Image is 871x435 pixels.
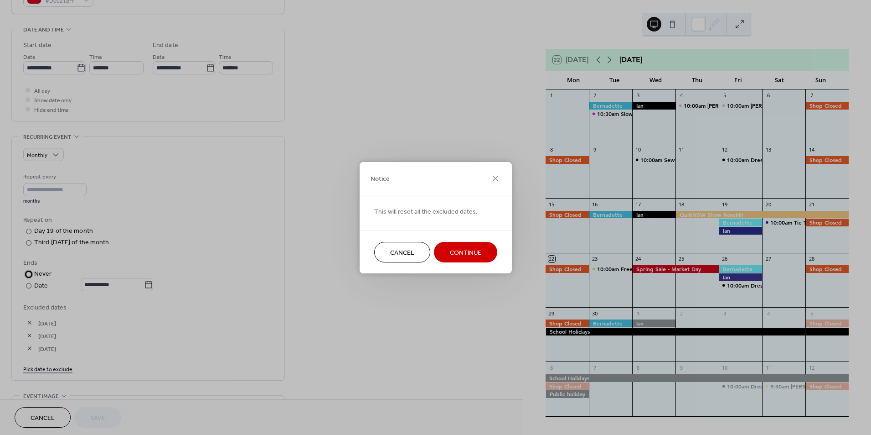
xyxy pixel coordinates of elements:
span: Notice [371,174,390,184]
span: Continue [450,248,481,257]
span: This will reset all the excluded dates. [374,207,478,216]
button: Continue [434,242,497,262]
button: Cancel [374,242,430,262]
span: Cancel [390,248,414,257]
